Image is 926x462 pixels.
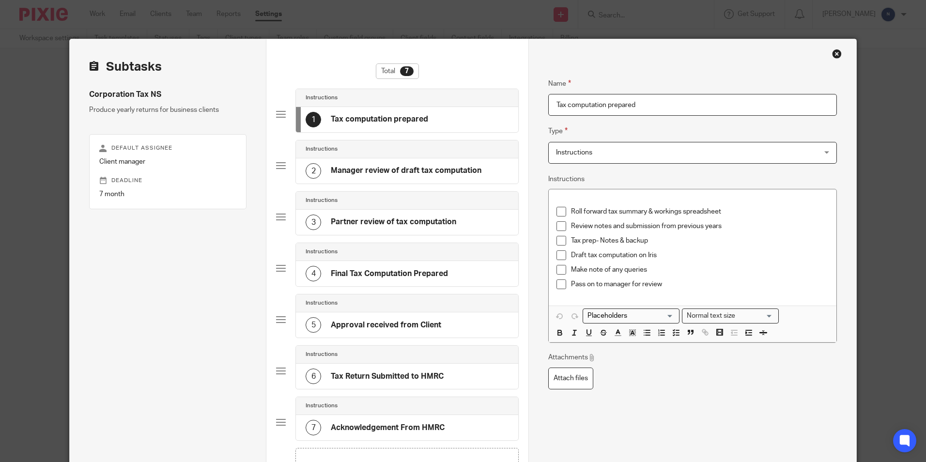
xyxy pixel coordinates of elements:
[571,265,828,275] p: Make note of any queries
[306,299,338,307] h4: Instructions
[306,112,321,127] div: 1
[306,215,321,230] div: 3
[571,250,828,260] p: Draft tax computation on Iris
[306,402,338,410] h4: Instructions
[306,94,338,102] h4: Instructions
[306,163,321,179] div: 2
[548,125,568,137] label: Type
[331,423,445,433] h4: Acknowledgement From HMRC
[571,207,828,216] p: Roll forward tax summary & workings spreadsheet
[306,197,338,204] h4: Instructions
[99,157,236,167] p: Client manager
[682,308,779,323] div: Search for option
[306,266,321,281] div: 4
[682,308,779,323] div: Text styles
[548,78,571,89] label: Name
[99,144,236,152] p: Default assignee
[306,317,321,333] div: 5
[89,59,162,75] h2: Subtasks
[376,63,419,79] div: Total
[571,221,828,231] p: Review notes and submission from previous years
[331,114,428,124] h4: Tax computation prepared
[306,145,338,153] h4: Instructions
[331,371,444,382] h4: Tax Return Submitted to HMRC
[571,279,828,289] p: Pass on to manager for review
[684,311,737,321] span: Normal text size
[99,177,236,185] p: Deadline
[583,308,679,323] div: Placeholders
[556,149,592,156] span: Instructions
[331,269,448,279] h4: Final Tax Computation Prepared
[331,320,441,330] h4: Approval received from Client
[400,66,414,76] div: 7
[583,308,679,323] div: Search for option
[548,368,593,389] label: Attach files
[584,311,674,321] input: Search for option
[306,420,321,435] div: 7
[99,189,236,199] p: 7 month
[331,217,456,227] h4: Partner review of tax computation
[571,236,828,246] p: Tax prep- Notes & backup
[89,90,247,100] h4: Corporation Tax NS
[306,369,321,384] div: 6
[738,311,773,321] input: Search for option
[548,353,595,362] p: Attachments
[306,351,338,358] h4: Instructions
[548,174,585,184] label: Instructions
[331,166,481,176] h4: Manager review of draft tax computation
[89,105,247,115] p: Produce yearly returns for business clients
[306,248,338,256] h4: Instructions
[832,49,842,59] div: Close this dialog window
